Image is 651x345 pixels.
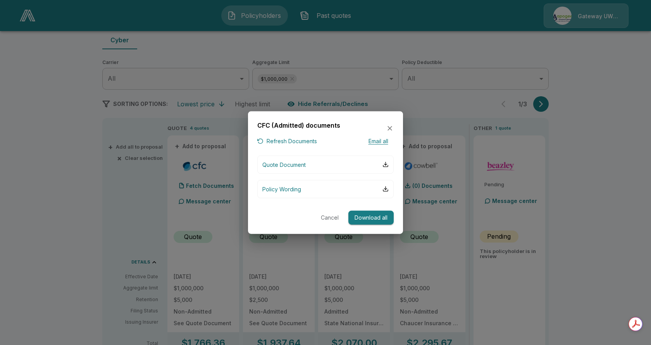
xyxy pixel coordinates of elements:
[257,137,317,146] button: Refresh Documents
[363,137,394,146] button: Email all
[262,160,306,168] p: Quote Document
[257,155,394,173] button: Quote Document
[317,210,342,225] button: Cancel
[257,180,394,198] button: Policy Wording
[257,120,340,130] h6: CFC (Admitted) documents
[262,185,301,193] p: Policy Wording
[348,210,394,225] button: Download all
